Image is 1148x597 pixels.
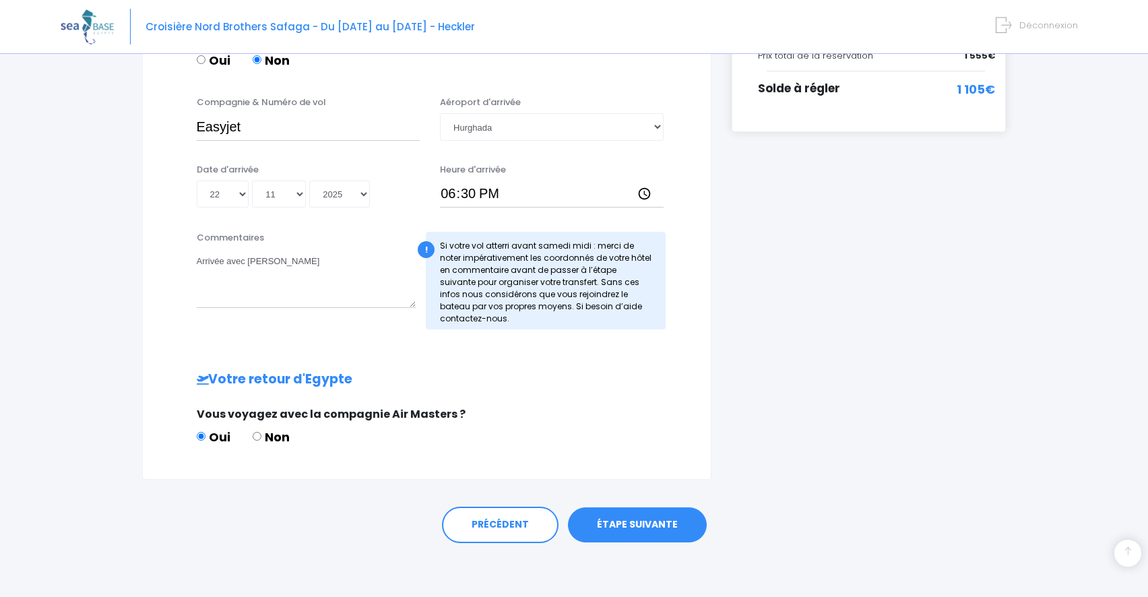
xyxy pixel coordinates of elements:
[957,80,995,98] span: 1 105€
[197,428,230,446] label: Oui
[253,51,290,69] label: Non
[758,49,873,62] span: Prix total de la réservation
[440,96,521,109] label: Aéroport d'arrivée
[1019,19,1078,32] span: Déconnexion
[440,163,506,177] label: Heure d'arrivée
[197,55,205,64] input: Oui
[253,432,261,441] input: Non
[197,432,205,441] input: Oui
[170,372,684,387] h2: Votre retour d'Egypte
[197,51,230,69] label: Oui
[426,232,666,329] div: Si votre vol atterri avant samedi midi : merci de noter impérativement les coordonnés de votre hô...
[418,241,435,258] div: !
[758,80,840,96] span: Solde à régler
[964,49,995,63] span: 1 555€
[568,507,707,542] a: ÉTAPE SUIVANTE
[442,507,559,543] a: PRÉCÉDENT
[197,163,259,177] label: Date d'arrivée
[146,20,475,34] span: Croisière Nord Brothers Safaga - Du [DATE] au [DATE] - Heckler
[253,55,261,64] input: Non
[197,231,264,245] label: Commentaires
[197,406,466,422] span: Vous voyagez avec la compagnie Air Masters ?
[197,96,326,109] label: Compagnie & Numéro de vol
[253,428,290,446] label: Non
